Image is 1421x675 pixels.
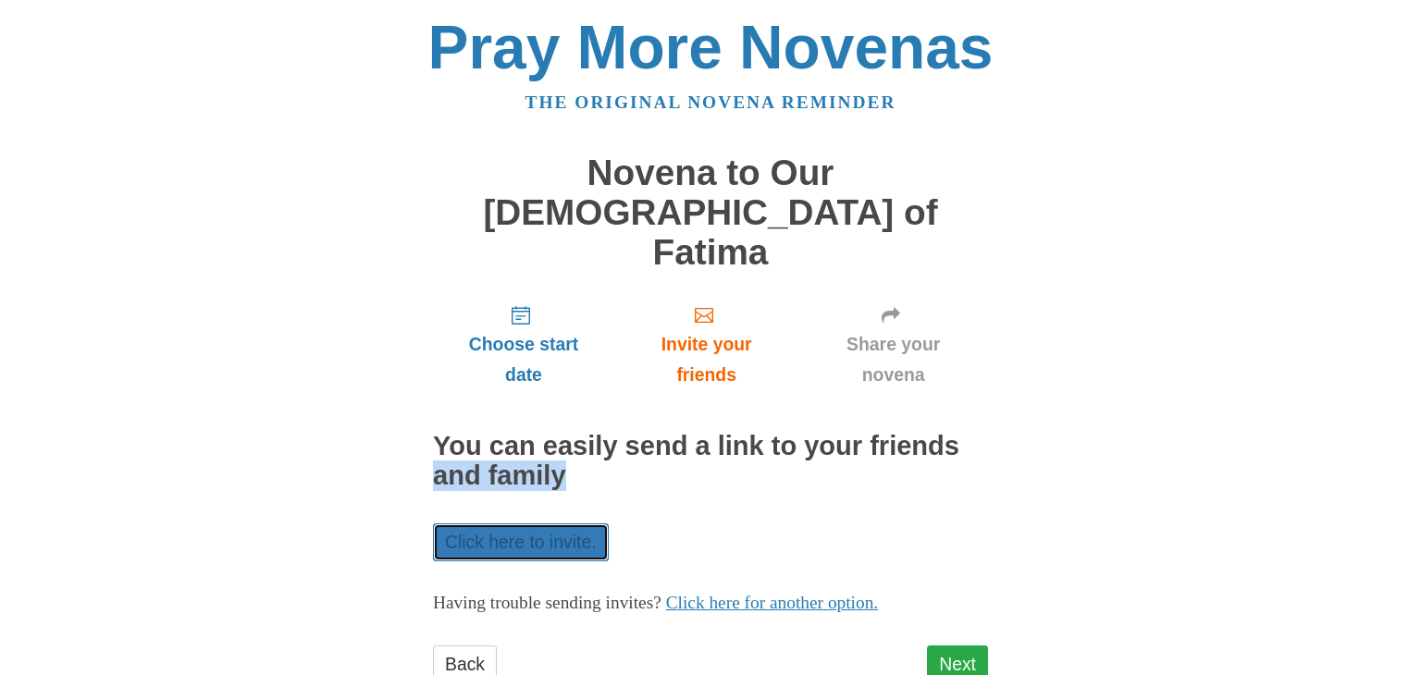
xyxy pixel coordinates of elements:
[428,13,994,81] a: Pray More Novenas
[433,153,988,272] h1: Novena to Our [DEMOGRAPHIC_DATA] of Fatima
[433,523,609,561] a: Click here to invite.
[798,290,988,400] a: Share your novena
[633,329,780,390] span: Invite your friends
[817,329,970,390] span: Share your novena
[451,329,596,390] span: Choose start date
[614,290,798,400] a: Invite your friends
[433,432,988,491] h2: You can easily send a link to your friends and family
[525,92,896,112] a: The original novena reminder
[666,593,879,612] a: Click here for another option.
[433,290,614,400] a: Choose start date
[433,593,661,612] span: Having trouble sending invites?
